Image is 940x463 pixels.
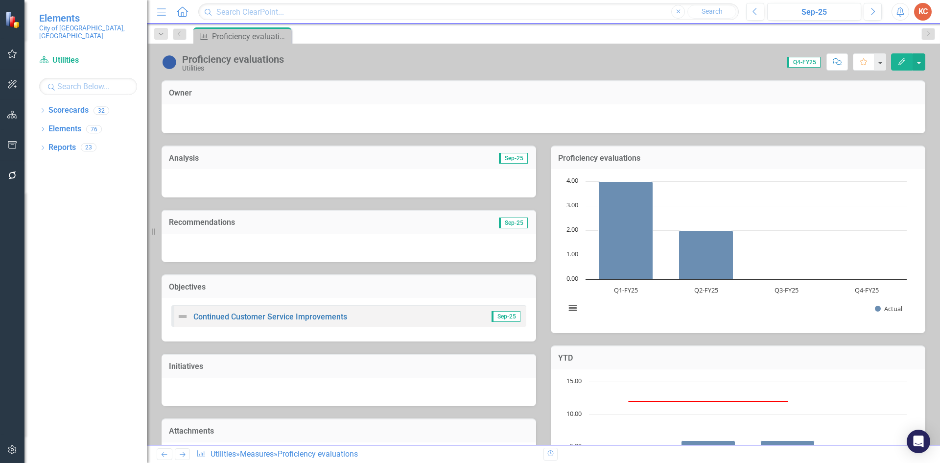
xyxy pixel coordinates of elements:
[627,399,790,403] g: EOY Target, series 2 of 2. Line with 4 data points.
[48,105,89,116] a: Scorecards
[614,286,638,294] text: Q1-FY25
[767,3,861,21] button: Sep-25
[679,231,733,280] path: Q2-FY25, 2. Actual.
[694,286,718,294] text: Q2-FY25
[169,283,529,292] h3: Objectives
[240,449,274,459] a: Measures
[177,311,188,322] img: Not Defined
[39,55,137,66] a: Utilities
[499,218,528,228] span: Sep-25
[566,200,578,209] text: 3.00
[771,6,858,18] div: Sep-25
[196,449,536,460] div: » »
[39,12,137,24] span: Elements
[212,30,289,43] div: Proficiency evaluations
[566,249,578,258] text: 1.00
[775,286,799,294] text: Q3-FY25
[561,176,916,323] div: Chart. Highcharts interactive chart.
[162,54,177,70] img: No data
[566,376,582,385] text: 15.00
[86,125,102,133] div: 76
[787,57,821,68] span: Q4-FY25
[48,142,76,153] a: Reports
[182,54,284,65] div: Proficiency evaluations
[499,153,528,164] span: Sep-25
[169,89,918,97] h3: Owner
[169,427,529,436] h3: Attachments
[566,301,580,315] button: View chart menu, Chart
[5,11,22,28] img: ClearPoint Strategy
[702,7,723,15] span: Search
[81,144,96,152] div: 23
[211,449,236,459] a: Utilities
[914,3,932,21] button: KC
[94,106,109,115] div: 32
[39,24,137,40] small: City of [GEOGRAPHIC_DATA], [GEOGRAPHIC_DATA]
[566,274,578,283] text: 0.00
[687,5,736,19] button: Search
[875,304,902,313] button: Show Actual
[182,65,284,72] div: Utilities
[599,182,653,280] path: Q1-FY25, 4. Actual.
[278,449,358,459] div: Proficiency evaluations
[169,362,529,371] h3: Initiatives
[169,218,417,227] h3: Recommendations
[169,154,349,163] h3: Analysis
[39,78,137,95] input: Search Below...
[566,176,578,185] text: 4.00
[558,154,918,163] h3: Proficiency evaluations
[198,3,739,21] input: Search ClearPoint...
[855,286,879,294] text: Q4-FY25
[566,225,578,234] text: 2.00
[907,430,930,453] div: Open Intercom Messenger
[193,312,347,321] a: Continued Customer Service Improvements
[48,123,81,135] a: Elements
[570,441,582,450] text: 5.00
[561,176,912,323] svg: Interactive chart
[558,354,918,363] h3: YTD
[566,409,582,418] text: 10.00
[492,311,520,322] span: Sep-25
